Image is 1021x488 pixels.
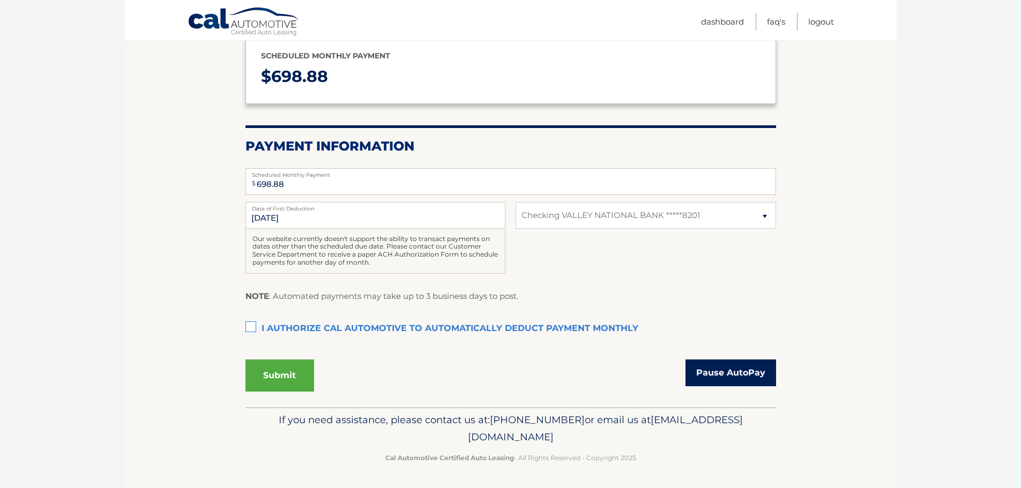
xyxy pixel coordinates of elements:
[490,414,585,426] span: [PHONE_NUMBER]
[385,454,514,462] strong: Cal Automotive Certified Auto Leasing
[245,289,518,303] p: : Automated payments may take up to 3 business days to post.
[245,168,776,195] input: Payment Amount
[685,359,776,386] a: Pause AutoPay
[245,202,505,211] label: Date of First Deduction
[245,291,269,301] strong: NOTE
[245,138,776,154] h2: Payment Information
[245,318,776,340] label: I authorize cal automotive to automatically deduct payment monthly
[245,168,776,177] label: Scheduled Monthly Payment
[701,13,744,31] a: Dashboard
[249,171,259,196] span: $
[767,13,785,31] a: FAQ's
[188,7,300,38] a: Cal Automotive
[808,13,834,31] a: Logout
[468,414,743,443] span: [EMAIL_ADDRESS][DOMAIN_NAME]
[271,66,328,86] span: 698.88
[252,452,769,463] p: - All Rights Reserved - Copyright 2025
[252,411,769,446] p: If you need assistance, please contact us at: or email us at
[245,229,505,274] div: Our website currently doesn't support the ability to transact payments on dates other than the sc...
[261,63,761,91] p: $
[245,359,314,392] button: Submit
[261,49,761,63] p: Scheduled monthly payment
[245,202,505,229] input: Payment Date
